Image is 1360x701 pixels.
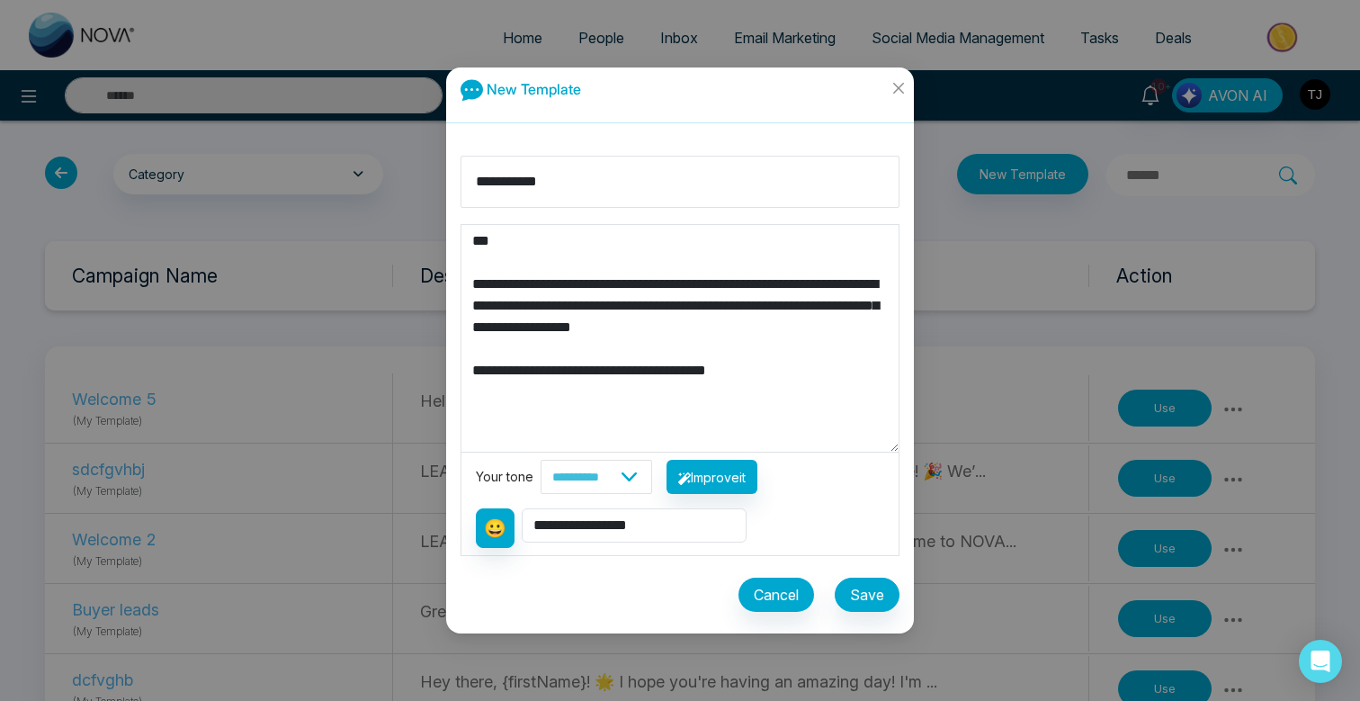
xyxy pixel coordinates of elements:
button: Cancel [738,578,814,612]
button: Improveit [667,460,757,494]
button: 😀 [476,508,514,548]
div: Your tone [476,467,541,487]
span: close [891,81,906,95]
div: Open Intercom Messenger [1299,640,1342,683]
span: New Template [487,80,581,98]
button: Save [835,578,899,612]
button: Close [882,67,914,116]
